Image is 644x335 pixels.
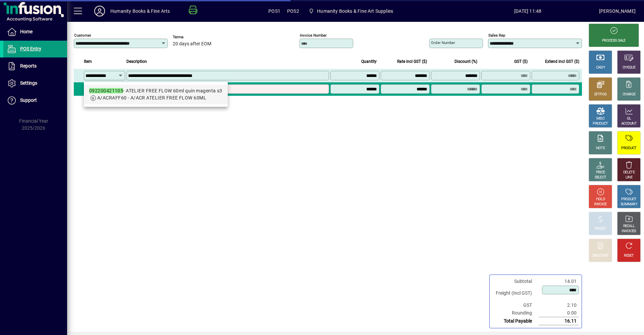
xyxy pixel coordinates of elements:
mat-label: Sales rep [488,33,505,38]
td: 2.10 [539,301,579,309]
div: HOLD [596,197,605,202]
div: PROFIT [595,226,606,232]
a: Home [3,24,67,40]
span: [DATE] 11:48 [457,6,599,16]
span: Item [84,58,92,65]
span: Rate incl GST ($) [397,58,427,65]
span: GST ($) [514,58,528,65]
span: Terms [173,35,213,39]
div: PROCESS SALE [602,38,626,43]
span: Quantity [361,58,377,65]
mat-label: Customer [74,33,91,38]
td: Freight (Incl GST) [492,285,539,301]
div: SUMMARY [621,202,637,207]
a: Reports [3,58,67,75]
span: Humanity Books & Fine Art Supplies [317,6,393,16]
td: 0.00 [539,309,579,317]
mat-label: Order number [431,40,455,45]
div: PRICE [596,170,605,175]
td: GST [492,301,539,309]
span: Settings [20,80,37,86]
td: Subtotal [492,278,539,285]
div: CASH [596,65,605,70]
div: EFTPOS [594,92,607,97]
td: Total Payable [492,317,539,325]
div: RECALL [623,224,635,229]
span: A/ACRAFF60 - A/ACR ATELIER FREE FLOW 60ML [97,95,206,100]
td: Rounding [492,309,539,317]
div: INVOICES [622,229,636,234]
td: 14.01 [539,278,579,285]
span: Support [20,97,37,103]
a: Settings [3,75,67,92]
div: DISCOUNT [592,253,608,258]
div: Humanity Books & Fine Arts [110,6,170,16]
span: POS1 [268,6,280,16]
span: Discount (%) [454,58,477,65]
em: 092200421105 [89,88,123,93]
mat-option: 092200421105 - ATELIER FREE FLOW 60ml quin magenta s3 [84,85,228,104]
div: MISC [596,116,604,121]
span: 20 days after EOM [173,41,211,47]
div: GL [627,116,631,121]
div: RESET [624,253,634,258]
div: NOTE [596,146,605,151]
span: Humanity Books & Fine Art Supplies [306,5,396,17]
div: PRODUCT [593,121,608,126]
div: PRODUCT [621,197,636,202]
div: - ATELIER FREE FLOW 60ml quin magenta s3 [89,87,222,94]
div: LINE [626,175,632,180]
div: INVOICE [594,202,606,207]
div: [PERSON_NAME] [599,6,636,16]
div: DELETE [623,170,635,175]
a: Support [3,92,67,109]
div: CHARGE [623,92,636,97]
span: Reports [20,63,37,69]
span: Home [20,29,33,34]
span: Description [126,58,147,65]
div: SELECT [595,175,606,180]
span: POS Entry [20,46,41,51]
div: PRODUCT [621,146,636,151]
span: Extend incl GST ($) [545,58,579,65]
div: ACCOUNT [621,121,637,126]
span: POS2 [287,6,299,16]
div: CHEQUE [623,65,635,70]
td: 16.11 [539,317,579,325]
button: Profile [89,5,110,17]
mat-label: Invoice number [300,33,327,38]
